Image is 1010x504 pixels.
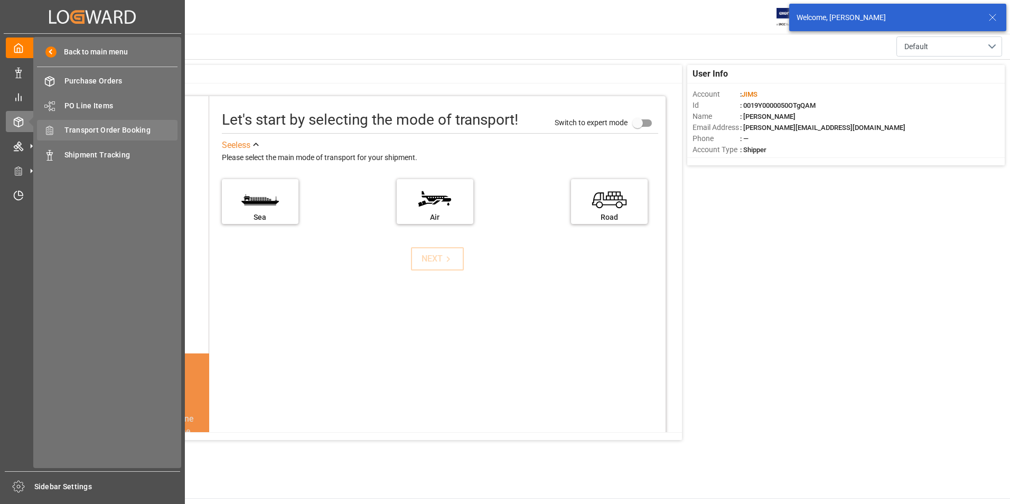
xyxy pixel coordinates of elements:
span: Default [904,41,928,52]
span: Phone [693,133,740,144]
span: Email Address [693,122,740,133]
span: Sidebar Settings [34,481,181,492]
span: Name [693,111,740,122]
button: next slide / item [194,413,209,501]
a: Data Management [6,62,179,82]
div: Air [402,212,468,223]
a: My Reports [6,87,179,107]
img: Exertis%20JAM%20-%20Email%20Logo.jpg_1722504956.jpg [777,8,813,26]
div: Let's start by selecting the mode of transport! [222,109,518,131]
span: User Info [693,68,728,80]
span: : Shipper [740,146,766,154]
span: Back to main menu [57,46,128,58]
div: Road [576,212,642,223]
span: : — [740,135,749,143]
span: JIMS [742,90,757,98]
span: : [PERSON_NAME][EMAIL_ADDRESS][DOMAIN_NAME] [740,124,905,132]
span: Transport Order Booking [64,125,178,136]
span: Account [693,89,740,100]
span: PO Line Items [64,100,178,111]
a: Purchase Orders [37,71,177,91]
span: Switch to expert mode [555,118,628,126]
button: NEXT [411,247,464,270]
a: Shipment Tracking [37,144,177,165]
span: Purchase Orders [64,76,178,87]
span: : [PERSON_NAME] [740,113,796,120]
span: : 0019Y0000050OTgQAM [740,101,816,109]
span: : [740,90,757,98]
div: See less [222,139,250,152]
span: Account Type [693,144,740,155]
a: My Cockpit [6,38,179,58]
div: Please select the main mode of transport for your shipment. [222,152,658,164]
div: NEXT [422,253,454,265]
button: open menu [896,36,1002,57]
a: Timeslot Management V2 [6,185,179,206]
div: Welcome, [PERSON_NAME] [797,12,978,23]
span: Id [693,100,740,111]
div: Sea [227,212,293,223]
span: Shipment Tracking [64,150,178,161]
a: Transport Order Booking [37,120,177,141]
a: PO Line Items [37,95,177,116]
